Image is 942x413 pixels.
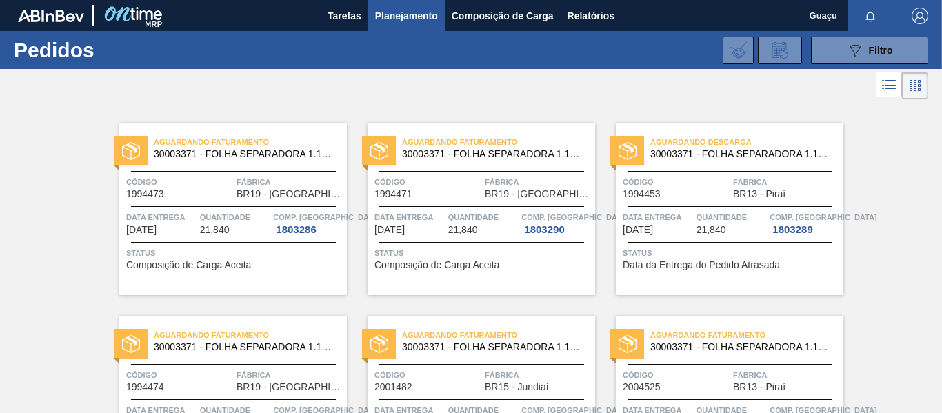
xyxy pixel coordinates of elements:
span: 30003371 - FOLHA SEPARADORA 1.175 mm x 980 mm; [154,149,336,159]
span: 27/08/2025 [623,225,653,235]
button: Filtro [811,37,928,64]
span: Quantidade [448,210,519,224]
a: statusAguardando Faturamento30003371 - FOLHA SEPARADORA 1.175 mm x 980 mm;Código1994471FábricaBR1... [347,123,595,295]
button: Notificações [848,6,892,26]
span: Relatórios [568,8,614,24]
span: Status [623,246,840,260]
span: Aguardando Faturamento [154,135,347,149]
span: 27/08/2025 [374,225,405,235]
span: Código [126,368,233,382]
div: Importar Negociações dos Pedidos [723,37,754,64]
img: status [122,335,140,353]
span: Data entrega [623,210,693,224]
span: Código [126,175,233,189]
span: Fábrica [237,368,343,382]
div: 1803286 [273,224,319,235]
div: 1803290 [521,224,567,235]
span: Código [374,368,481,382]
span: Aguardando Descarga [650,135,843,149]
h1: Pedidos [14,42,207,58]
span: Comp. Carga [273,210,380,224]
span: 30003371 - FOLHA SEPARADORA 1.175 mm x 980 mm; [402,342,584,352]
span: Composição de Carga [452,8,554,24]
span: BR19 - Nova Rio [237,382,343,392]
div: Visão em Cards [902,72,928,99]
span: Comp. Carga [521,210,628,224]
span: Quantidade [697,210,767,224]
span: Fábrica [733,368,840,382]
span: BR15 - Jundiaí [485,382,549,392]
span: 1994453 [623,189,661,199]
span: Data da Entrega do Pedido Atrasada [623,260,780,270]
img: status [619,142,637,160]
div: 1803289 [770,224,815,235]
span: Fábrica [237,175,343,189]
span: 1994471 [374,189,412,199]
a: statusAguardando Descarga30003371 - FOLHA SEPARADORA 1.175 mm x 980 mm;Código1994453FábricaBR13 -... [595,123,843,295]
span: Fábrica [733,175,840,189]
div: Solicitação de Revisão de Pedidos [758,37,802,64]
span: 1994473 [126,189,164,199]
span: BR13 - Piraí [733,382,785,392]
a: Comp. [GEOGRAPHIC_DATA]1803286 [273,210,343,235]
span: Aguardando Faturamento [154,328,347,342]
span: 21,840 [448,225,478,235]
span: Composição de Carga Aceita [374,260,499,270]
span: 21,840 [697,225,726,235]
img: status [122,142,140,160]
span: Status [126,246,343,260]
span: Data entrega [126,210,197,224]
span: 22/08/2025 [126,225,157,235]
span: Código [374,175,481,189]
span: Comp. Carga [770,210,876,224]
a: Comp. [GEOGRAPHIC_DATA]1803290 [521,210,592,235]
a: statusAguardando Faturamento30003371 - FOLHA SEPARADORA 1.175 mm x 980 mm;Código1994473FábricaBR1... [99,123,347,295]
span: Aguardando Faturamento [402,135,595,149]
img: TNhmsLtSVTkK8tSr43FrP2fwEKptu5GPRR3wAAAABJRU5ErkJggg== [18,10,84,22]
span: 2004525 [623,382,661,392]
span: Fábrica [485,368,592,382]
span: 1994474 [126,382,164,392]
span: Código [623,175,730,189]
span: 30003371 - FOLHA SEPARADORA 1.175 mm x 980 mm; [650,342,832,352]
span: Planejamento [375,8,438,24]
span: BR13 - Piraí [733,189,785,199]
a: Comp. [GEOGRAPHIC_DATA]1803289 [770,210,840,235]
span: 30003371 - FOLHA SEPARADORA 1.175 mm x 980 mm; [402,149,584,159]
span: Status [374,246,592,260]
img: Logout [912,8,928,24]
span: Aguardando Faturamento [402,328,595,342]
span: BR19 - Nova Rio [237,189,343,199]
img: status [370,142,388,160]
div: Visão em Lista [876,72,902,99]
img: status [370,335,388,353]
span: 30003371 - FOLHA SEPARADORA 1.175 mm x 980 mm; [154,342,336,352]
span: Código [623,368,730,382]
span: 30003371 - FOLHA SEPARADORA 1.175 mm x 980 mm; [650,149,832,159]
span: Aguardando Faturamento [650,328,843,342]
img: status [619,335,637,353]
span: Filtro [869,45,893,56]
span: Fábrica [485,175,592,189]
span: Data entrega [374,210,445,224]
span: 21,840 [200,225,230,235]
span: Composição de Carga Aceita [126,260,251,270]
span: BR19 - Nova Rio [485,189,592,199]
span: Tarefas [328,8,361,24]
span: 2001482 [374,382,412,392]
span: Quantidade [200,210,270,224]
